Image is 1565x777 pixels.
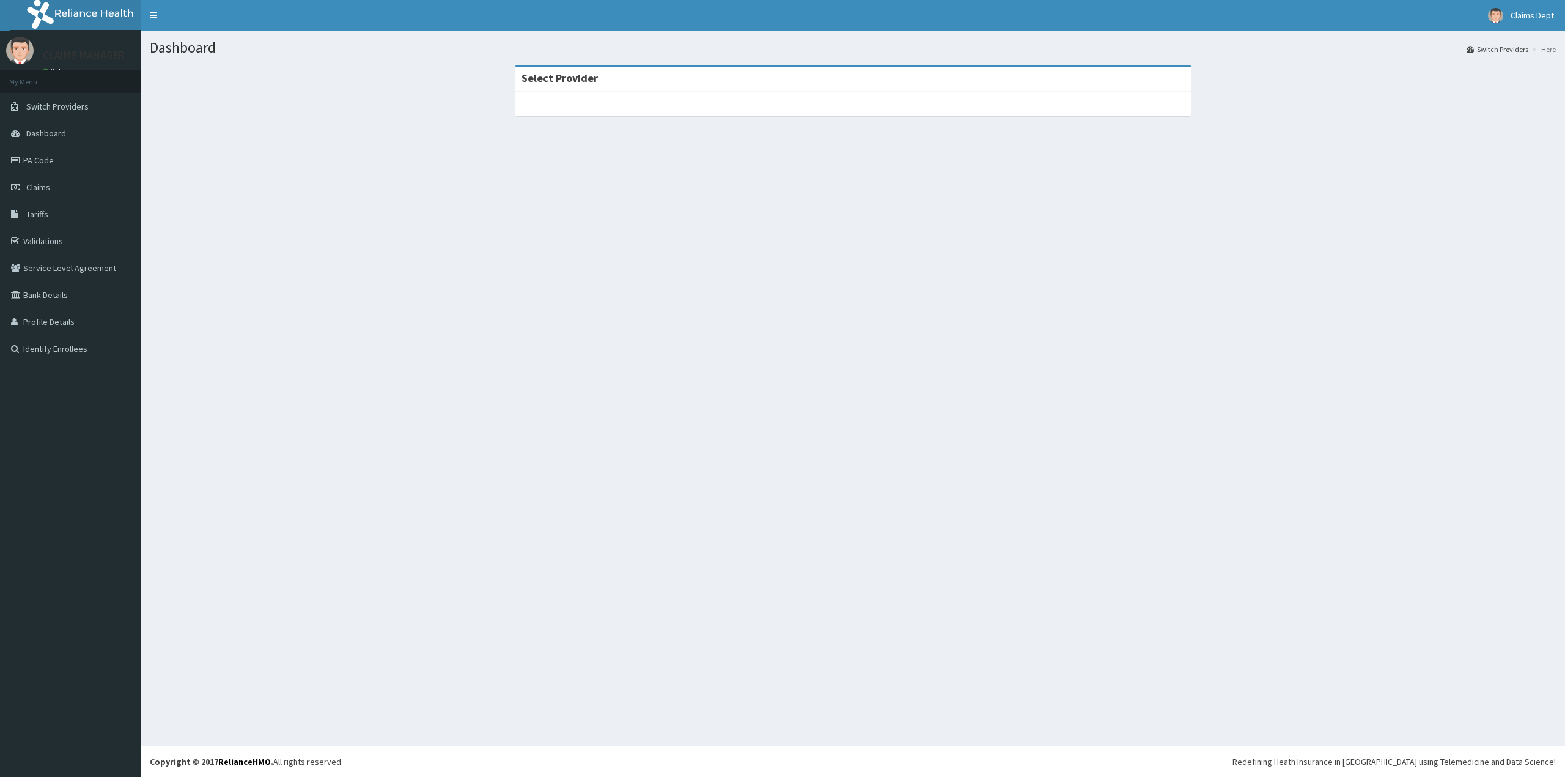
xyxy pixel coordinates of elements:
span: Dashboard [26,128,66,139]
a: Online [43,67,72,75]
a: RelianceHMO [218,756,271,767]
span: Claims [26,182,50,193]
span: Tariffs [26,209,48,220]
strong: Copyright © 2017 . [150,756,273,767]
li: Here [1530,44,1556,54]
a: Switch Providers [1467,44,1528,54]
div: Redefining Heath Insurance in [GEOGRAPHIC_DATA] using Telemedicine and Data Science! [1232,756,1556,768]
span: Claims Dept. [1511,10,1556,21]
img: User Image [1488,8,1503,23]
footer: All rights reserved. [141,746,1565,777]
strong: Select Provider [521,71,598,85]
span: Switch Providers [26,101,89,112]
img: User Image [6,37,34,64]
h1: Dashboard [150,40,1556,56]
p: CLAIMS MANAGER [43,50,125,61]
